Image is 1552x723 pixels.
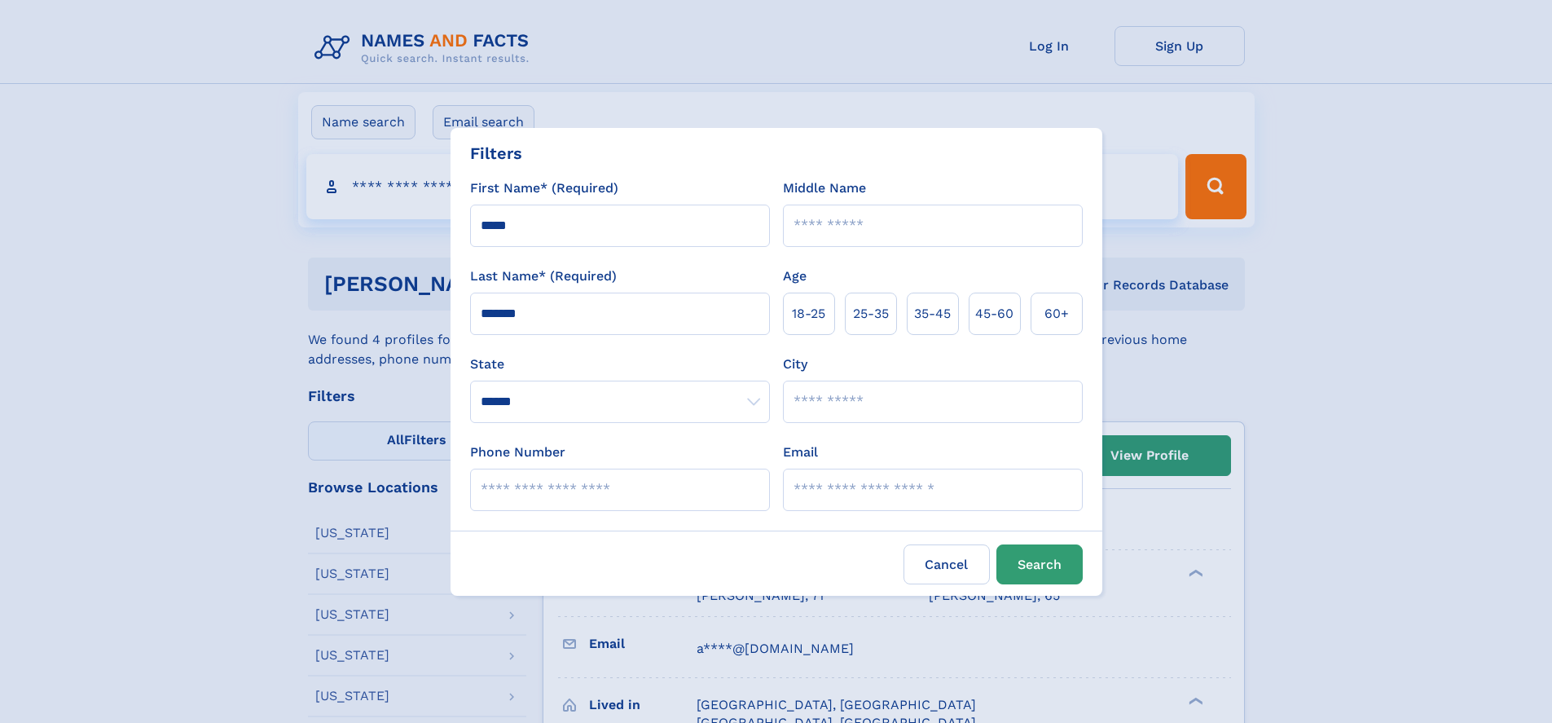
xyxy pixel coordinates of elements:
label: Cancel [904,544,990,584]
label: Phone Number [470,443,565,462]
label: Age [783,267,807,286]
span: 25‑35 [853,304,889,324]
label: Last Name* (Required) [470,267,617,286]
label: City [783,355,807,374]
label: Middle Name [783,179,866,198]
label: State [470,355,770,374]
button: Search [996,544,1083,584]
span: 45‑60 [975,304,1013,324]
label: Email [783,443,818,462]
label: First Name* (Required) [470,179,618,198]
span: 35‑45 [914,304,951,324]
span: 60+ [1044,304,1069,324]
span: 18‑25 [792,304,825,324]
div: Filters [470,141,522,165]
